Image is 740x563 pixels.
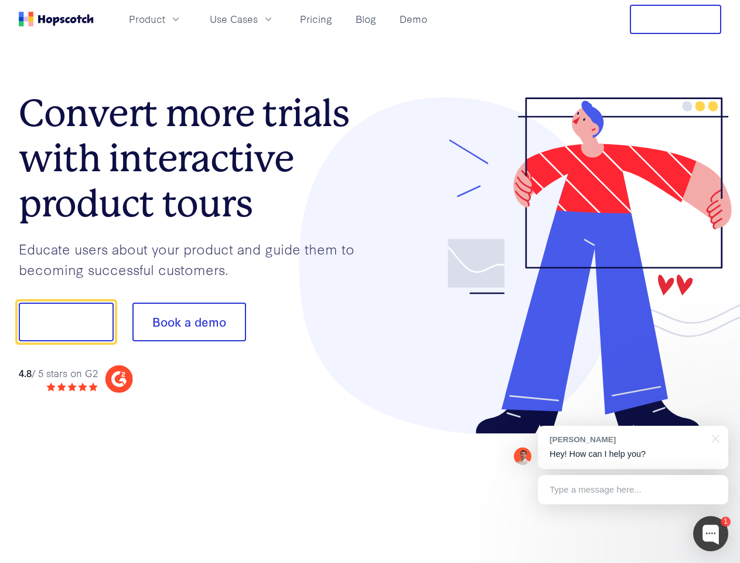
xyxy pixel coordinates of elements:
img: Mark Spera [514,447,531,465]
span: Use Cases [210,12,258,26]
p: Hey! How can I help you? [550,448,717,460]
a: Demo [395,9,432,29]
div: [PERSON_NAME] [550,434,705,445]
button: Free Trial [630,5,721,34]
p: Educate users about your product and guide them to becoming successful customers. [19,239,370,279]
button: Book a demo [132,303,246,341]
button: Show me! [19,303,114,341]
button: Use Cases [203,9,281,29]
div: 1 [721,517,731,527]
a: Pricing [295,9,337,29]
button: Product [122,9,189,29]
a: Home [19,12,94,26]
div: Type a message here... [538,475,728,504]
span: Product [129,12,165,26]
strong: 4.8 [19,366,32,379]
h1: Convert more trials with interactive product tours [19,91,370,226]
a: Blog [351,9,381,29]
div: / 5 stars on G2 [19,366,98,381]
